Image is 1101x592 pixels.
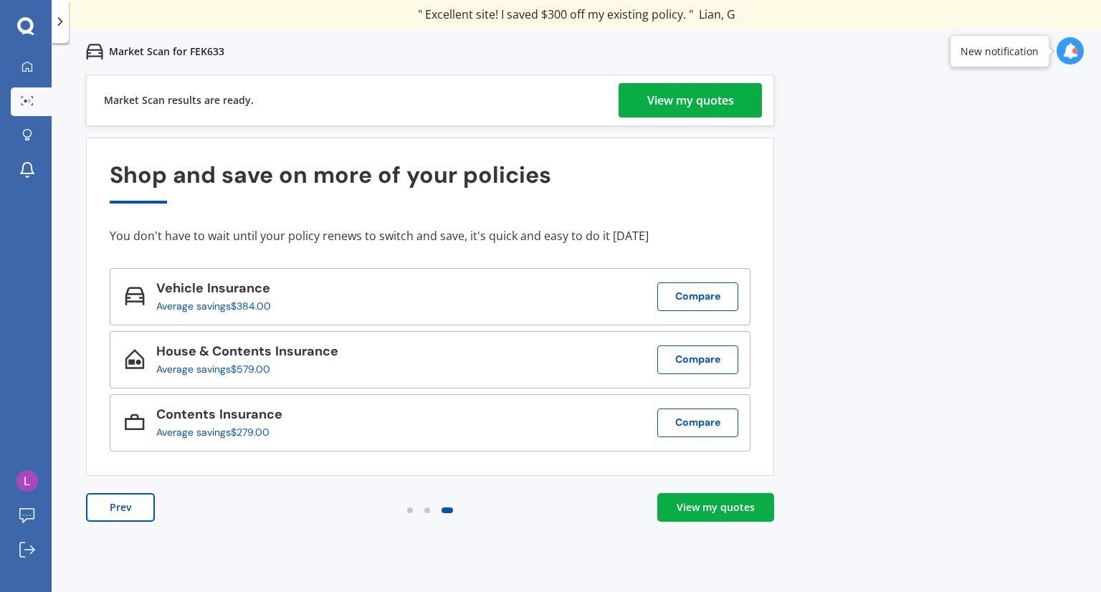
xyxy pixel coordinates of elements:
[156,344,338,363] div: House & Contents
[657,493,774,522] a: View my quotes
[125,286,145,306] img: Vehicle_icon
[156,426,271,438] div: Average savings $279.00
[647,83,734,118] div: View my quotes
[16,470,38,492] img: ACg8ocJZkdpmiU0UExurp8_u8PnCVTbXl9o9EbdKLpc8yPp0aQHmQQ=s96-c
[619,83,762,118] a: View my quotes
[204,280,270,297] span: Insurance
[216,406,282,423] span: Insurance
[677,500,755,515] div: View my quotes
[961,44,1039,58] div: New notification
[104,75,254,125] div: Market Scan results are ready.
[272,343,338,360] span: Insurance
[657,345,738,374] button: Compare
[156,281,282,300] div: Vehicle
[110,162,750,203] div: Shop and save on more of your policies
[125,412,145,432] img: Contents_icon
[86,493,155,522] button: Prev
[125,349,145,369] img: House & Contents_icon
[156,363,327,375] div: Average savings $579.00
[657,282,738,311] button: Compare
[86,43,103,60] img: car.f15378c7a67c060ca3f3.svg
[156,300,271,312] div: Average savings $384.00
[110,229,750,243] div: You don't have to wait until your policy renews to switch and save, it's quick and easy to do it ...
[109,44,224,59] p: Market Scan for FEK633
[156,407,282,426] div: Contents
[657,409,738,437] button: Compare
